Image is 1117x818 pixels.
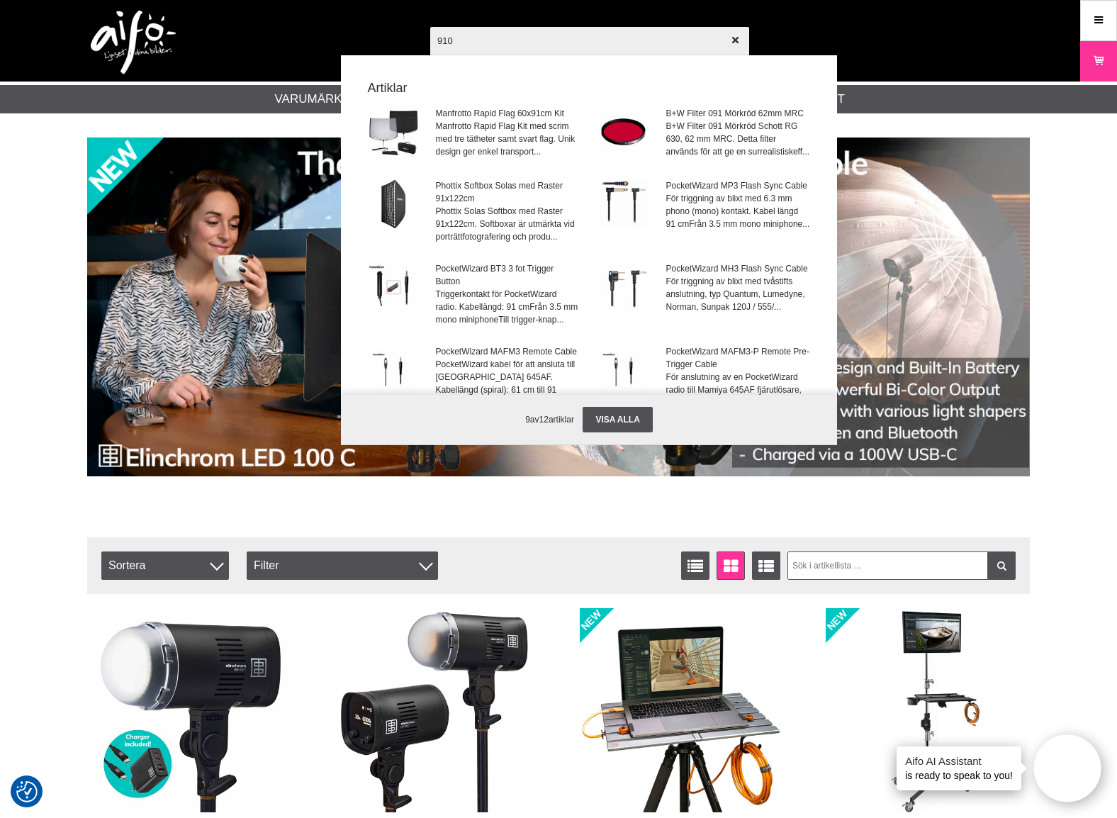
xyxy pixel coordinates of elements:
span: PocketWizard MAFM3 Remote Cable [436,345,580,358]
a: PocketWizard MP3 Flash Sync CableFör triggning av blixt med 6.3 mm phono (mono) kontakt. Kabel lä... [590,171,819,252]
span: PocketWizard MH3 Flash Sync Cable [666,262,810,275]
a: B+W Filter 091 Mörkröd 62mm MRCB+W Filter 091 Mörkröd Schott RG 630, 62 mm MRC. Detta filter anvä... [590,99,819,169]
a: PocketWizard MH3 Flash Sync CableFör triggning av blixt med tvåstifts anslutning, typ Quantum, Lu... [590,254,819,335]
input: Sök produkter ... [430,16,749,65]
span: 9 [525,415,530,425]
span: Phottix Softbox Solas med Raster 91x122cm [436,179,580,205]
a: Visa alla [583,407,652,432]
img: pw_bt1.jpg [369,262,418,312]
img: Revisit consent button [16,781,38,802]
span: Triggerkontakt för PocketWizard radio. Kabellängd: 91 cmFrån 3.5 mm mono miniphoneTill trigger-kn... [436,288,580,326]
span: PocketWizard kabel för att ansluta till [GEOGRAPHIC_DATA] 645AF. Kabellängd (spiral): 61 cm till ... [436,358,580,409]
span: B+W Filter 091 Mörkröd 62mm MRC [666,107,810,120]
img: logo.png [91,11,176,74]
span: av [530,415,539,425]
a: PocketWizard MAFM3 Remote CablePocketWizard kabel för att ansluta till [GEOGRAPHIC_DATA] 645AF. K... [359,337,588,418]
a: PocketWizard MAFM3-P Remote Pre-Trigger CableFör anslutning av en PocketWizard radio till Mamiya ... [590,337,819,418]
span: PocketWizard MP3 Flash Sync Cable [666,179,810,192]
span: För anslutning av en PocketWizard radio till Mamiya 645AF fjärutlösare, via pre-trigger switch. K... [666,371,810,409]
img: pw-mp1-001.jpg [599,179,649,229]
img: pw_mafm3.jpg [369,345,418,395]
img: 091.jpg [599,107,649,157]
a: Varumärken [275,90,359,108]
a: PocketWizard BT3 3 fot Trigger ButtonTriggerkontakt för PocketWizard radio. Kabellängd: 91 cmFrån... [359,254,588,335]
a: Phottix Softbox Solas med Raster 91x122cmPhottix Solas Softbox med Raster 91x122cm. Softboxar är ... [359,171,588,252]
strong: Artiklar [359,79,819,98]
span: För triggning av blixt med tvåstifts anslutning, typ Quantum, Lumedyne, Norman, Sunpak 120J / 555... [666,275,810,313]
span: PocketWizard MAFM3-P Remote Pre-Trigger Cable [666,345,810,371]
img: pw-mh1-001.jpg [599,262,649,312]
span: Phottix Solas Softbox med Raster 91x122cm. Softboxar är utmärkta vid porträttfotografering och pr... [436,205,580,243]
span: PocketWizard BT3 3 fot Trigger Button [436,262,580,288]
span: 12 [539,415,549,425]
span: För triggning av blixt med 6.3 mm phono (mono) kontakt. Kabel längd 91 cmFrån 3.5 mm mono minipho... [666,192,810,230]
span: Manfrotto Rapid Flag 60x91cm Kit [436,107,580,120]
img: lalr1912-001.jpg [369,107,418,157]
img: pw_mafm3.jpg [599,345,649,395]
button: Samtyckesinställningar [16,779,38,805]
a: Manfrotto Rapid Flag 60x91cm KitManfrotto Rapid Flag Kit med scrim med tre tätheter samt svart fl... [359,99,588,169]
img: ph82619-softbox-01.jpg [369,179,418,229]
span: Manfrotto Rapid Flag Kit med scrim med tre tätheter samt svart flag. Unik design ger enkel transp... [436,120,580,158]
span: B+W Filter 091 Mörkröd Schott RG 630, 62 mm MRC. Detta filter används för att ge en surrealistisk... [666,120,810,158]
span: artiklar [549,415,574,425]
